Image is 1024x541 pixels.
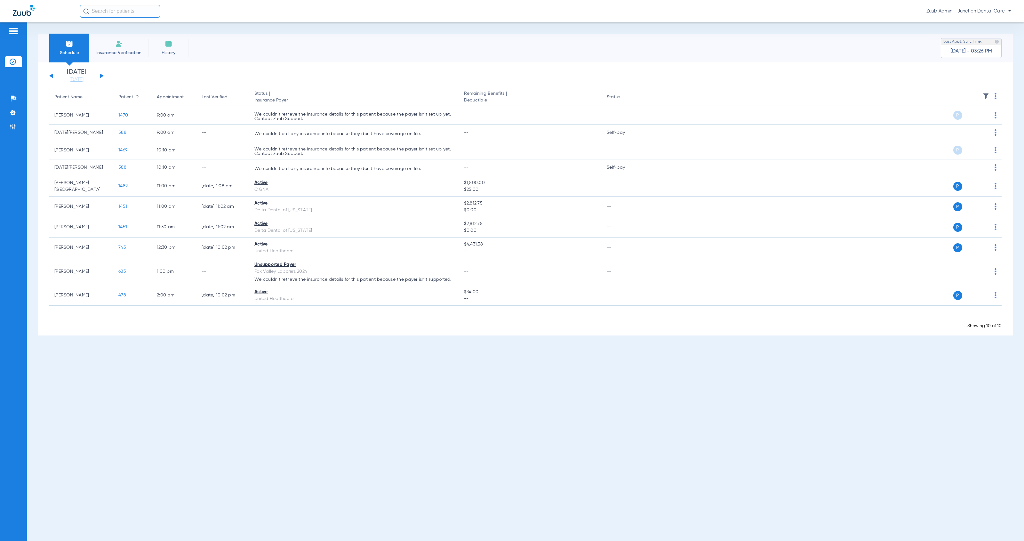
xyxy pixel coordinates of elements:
[118,245,126,250] span: 743
[196,217,249,238] td: [DATE] 11:02 AM
[602,238,645,258] td: --
[464,148,469,152] span: --
[254,180,454,186] div: Active
[49,176,113,197] td: [PERSON_NAME] [GEOGRAPHIC_DATA]
[464,221,596,227] span: $2,812.75
[157,94,191,101] div: Appointment
[254,200,454,207] div: Active
[464,241,596,248] span: $4,431.38
[926,8,1011,14] span: Zuub Admin - Junction Dental Care
[602,125,645,141] td: Self-pay
[995,244,996,251] img: group-dot-blue.svg
[254,186,454,193] div: CIGNA
[57,69,96,83] li: [DATE]
[202,94,244,101] div: Last Verified
[152,238,196,258] td: 12:30 PM
[464,180,596,186] span: $1,500.00
[54,50,84,56] span: Schedule
[464,289,596,295] span: $34.00
[83,8,89,14] img: Search Icon
[49,125,113,141] td: [DATE][PERSON_NAME]
[254,262,454,268] div: Unsupported Payer
[254,207,454,214] div: Delta Dental of [US_STATE]
[602,285,645,306] td: --
[953,146,962,155] span: P
[118,94,147,101] div: Patient ID
[49,159,113,176] td: [DATE][PERSON_NAME]
[983,93,989,99] img: filter.svg
[464,130,469,135] span: --
[49,197,113,217] td: [PERSON_NAME]
[118,293,126,297] span: 478
[464,186,596,193] span: $25.00
[80,5,160,18] input: Search for patients
[602,197,645,217] td: --
[118,204,127,209] span: 1451
[54,94,83,101] div: Patient Name
[49,285,113,306] td: [PERSON_NAME]
[196,106,249,125] td: --
[254,268,454,275] div: Fox Valley Laborers 2024
[152,125,196,141] td: 9:00 AM
[464,165,469,170] span: --
[254,112,454,121] p: We couldn’t retrieve the insurance details for this patient because the payer isn’t set up yet. C...
[118,130,126,135] span: 588
[118,113,128,117] span: 1470
[118,184,128,188] span: 1482
[254,166,454,171] p: We couldn’t pull any insurance info because they don’t have coverage on file.
[196,176,249,197] td: [DATE] 1:08 PM
[115,40,123,48] img: Manual Insurance Verification
[254,289,454,295] div: Active
[995,292,996,298] img: group-dot-blue.svg
[118,225,127,229] span: 1451
[49,258,113,285] td: [PERSON_NAME]
[152,141,196,159] td: 10:10 AM
[464,227,596,234] span: $0.00
[94,50,144,56] span: Insurance Verification
[995,164,996,171] img: group-dot-blue.svg
[995,39,999,44] img: last sync help info
[57,77,96,83] a: [DATE]
[995,93,996,99] img: group-dot-blue.svg
[602,88,645,106] th: Status
[152,159,196,176] td: 10:10 AM
[196,285,249,306] td: [DATE] 10:02 PM
[202,94,228,101] div: Last Verified
[196,197,249,217] td: [DATE] 11:02 AM
[8,27,19,35] img: hamburger-icon
[153,50,184,56] span: History
[49,106,113,125] td: [PERSON_NAME]
[152,197,196,217] td: 11:00 AM
[953,111,962,120] span: P
[54,94,108,101] div: Patient Name
[118,148,127,152] span: 1469
[249,88,459,106] th: Status |
[196,141,249,159] td: --
[464,97,596,104] span: Deductible
[995,129,996,136] img: group-dot-blue.svg
[196,258,249,285] td: --
[950,48,992,54] span: [DATE] - 03:26 PM
[995,224,996,230] img: group-dot-blue.svg
[254,277,454,282] p: We couldn’t retrieve the insurance details for this patient because the payer isn’t supported.
[254,295,454,302] div: United Healthcare
[254,97,454,104] span: Insurance Payer
[953,182,962,191] span: P
[254,227,454,234] div: Delta Dental of [US_STATE]
[995,203,996,210] img: group-dot-blue.svg
[995,183,996,189] img: group-dot-blue.svg
[953,243,962,252] span: P
[953,202,962,211] span: P
[118,165,126,170] span: 588
[464,295,596,302] span: --
[967,324,1002,328] span: Showing 10 of 10
[464,207,596,214] span: $0.00
[152,285,196,306] td: 2:00 PM
[953,291,962,300] span: P
[464,113,469,117] span: --
[602,141,645,159] td: --
[602,176,645,197] td: --
[196,125,249,141] td: --
[152,217,196,238] td: 11:30 AM
[66,40,73,48] img: Schedule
